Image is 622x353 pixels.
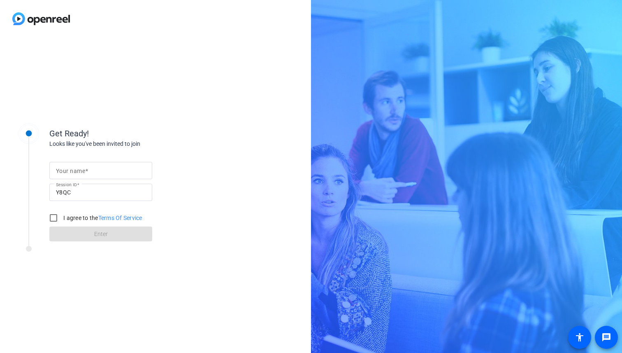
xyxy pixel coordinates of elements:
[62,214,142,222] label: I agree to the
[56,182,77,187] mat-label: Session ID
[56,168,85,174] mat-label: Your name
[49,140,214,148] div: Looks like you've been invited to join
[49,127,214,140] div: Get Ready!
[98,215,142,221] a: Terms Of Service
[575,332,585,342] mat-icon: accessibility
[601,332,611,342] mat-icon: message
